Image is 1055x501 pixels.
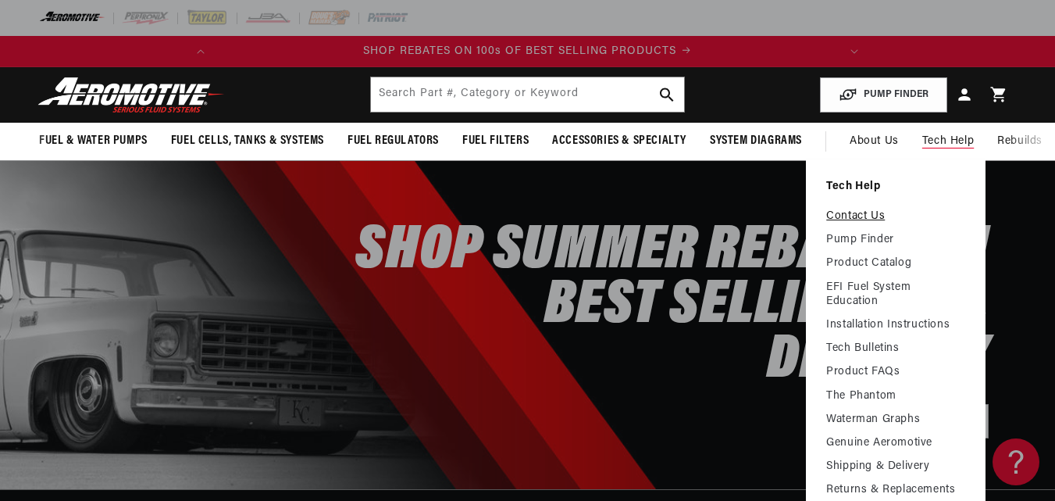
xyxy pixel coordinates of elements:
[997,133,1043,150] span: Rebuilds
[371,77,685,112] input: Search by Part Number, Category or Keyword
[650,77,684,112] button: search button
[839,36,870,67] button: Translation missing: en.sections.announcements.next_announcement
[363,45,676,57] span: SHOP REBATES ON 100s OF BEST SELLING PRODUCTS
[27,123,159,159] summary: Fuel & Water Pumps
[216,43,839,60] div: Announcement
[826,413,965,427] a: Waterman Graphs
[216,43,839,60] a: SHOP REBATES ON 100s OF BEST SELLING PRODUCTS
[911,123,985,160] summary: Tech Help
[552,133,686,149] span: Accessories & Specialty
[451,123,540,159] summary: Fuel Filters
[171,133,324,149] span: Fuel Cells, Tanks & Systems
[826,318,965,332] a: Installation Instructions
[216,43,839,60] div: 1 of 2
[826,256,965,270] a: Product Catalog
[348,133,439,149] span: Fuel Regulators
[39,133,148,149] span: Fuel & Water Pumps
[826,281,965,309] a: EFI Fuel System Education
[698,123,814,159] summary: System Diagrams
[321,224,989,388] h2: SHOP SUMMER REBATES ON BEST SELLING FUEL DELIVERY
[710,133,802,149] span: System Diagrams
[185,36,216,67] button: Translation missing: en.sections.announcements.previous_announcement
[540,123,698,159] summary: Accessories & Specialty
[826,436,965,450] a: Genuine Aeromotive
[820,77,947,113] button: PUMP FINDER
[34,77,229,113] img: Aeromotive
[850,135,899,147] span: About Us
[826,460,965,474] a: Shipping & Delivery
[826,209,965,224] a: Contact Us
[826,365,965,379] a: Product FAQs
[462,133,529,149] span: Fuel Filters
[922,133,974,150] span: Tech Help
[826,233,965,247] a: Pump Finder
[826,389,965,403] a: The Phantom
[826,342,965,356] a: Tech Bulletins
[336,123,451,159] summary: Fuel Regulators
[826,180,965,194] a: Tech Help
[838,123,911,160] a: About Us
[159,123,336,159] summary: Fuel Cells, Tanks & Systems
[826,483,965,497] a: Returns & Replacements
[985,123,1054,160] summary: Rebuilds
